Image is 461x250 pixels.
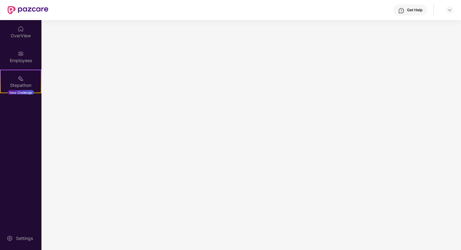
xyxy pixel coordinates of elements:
[14,235,35,242] div: Settings
[7,235,13,242] img: svg+xml;base64,PHN2ZyBpZD0iU2V0dGluZy0yMHgyMCIgeG1sbnM9Imh0dHA6Ly93d3cudzMub3JnLzIwMDAvc3ZnIiB3aW...
[398,8,404,14] img: svg+xml;base64,PHN2ZyBpZD0iSGVscC0zMngzMiIgeG1sbnM9Imh0dHA6Ly93d3cudzMub3JnLzIwMDAvc3ZnIiB3aWR0aD...
[1,82,41,88] div: Stepathon
[8,90,34,95] div: New Challenge
[407,8,422,13] div: Get Help
[8,6,48,14] img: New Pazcare Logo
[18,51,24,57] img: svg+xml;base64,PHN2ZyBpZD0iRW1wbG95ZWVzIiB4bWxucz0iaHR0cDovL3d3dy53My5vcmcvMjAwMC9zdmciIHdpZHRoPS...
[18,75,24,82] img: svg+xml;base64,PHN2ZyB4bWxucz0iaHR0cDovL3d3dy53My5vcmcvMjAwMC9zdmciIHdpZHRoPSIyMSIgaGVpZ2h0PSIyMC...
[18,26,24,32] img: svg+xml;base64,PHN2ZyBpZD0iSG9tZSIgeG1sbnM9Imh0dHA6Ly93d3cudzMub3JnLzIwMDAvc3ZnIiB3aWR0aD0iMjAiIG...
[447,8,452,13] img: svg+xml;base64,PHN2ZyBpZD0iRHJvcGRvd24tMzJ4MzIiIHhtbG5zPSJodHRwOi8vd3d3LnczLm9yZy8yMDAwL3N2ZyIgd2...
